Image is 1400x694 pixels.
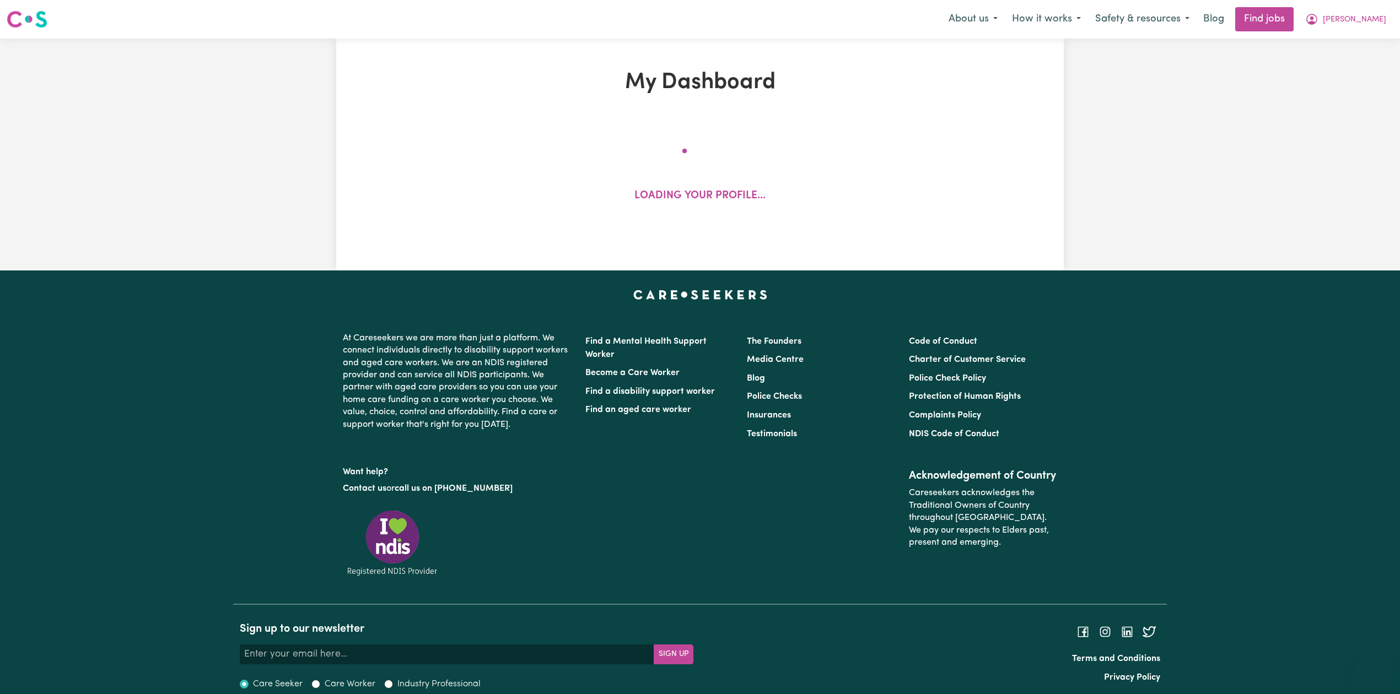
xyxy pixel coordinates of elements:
label: Industry Professional [397,677,481,691]
a: Insurances [747,411,791,420]
h1: My Dashboard [464,69,936,96]
button: How it works [1005,8,1088,31]
a: call us on [PHONE_NUMBER] [395,484,513,493]
p: At Careseekers we are more than just a platform. We connect individuals directly to disability su... [343,328,572,435]
a: Careseekers logo [7,7,47,32]
a: Testimonials [747,430,797,438]
p: Careseekers acknowledges the Traditional Owners of Country throughout [GEOGRAPHIC_DATA]. We pay o... [909,482,1057,553]
a: Blog [747,374,765,383]
a: Charter of Customer Service [909,355,1026,364]
button: Safety & resources [1088,8,1197,31]
input: Enter your email here... [240,644,654,664]
a: Blog [1197,7,1231,31]
a: Protection of Human Rights [909,392,1021,401]
img: Careseekers logo [7,9,47,29]
a: Privacy Policy [1104,673,1160,682]
img: Registered NDIS provider [343,508,442,577]
span: [PERSON_NAME] [1323,14,1386,26]
label: Care Seeker [253,677,303,691]
a: Follow Careseekers on Instagram [1099,627,1112,636]
p: or [343,478,572,499]
a: Find a disability support worker [585,387,715,396]
a: Careseekers home page [633,290,767,299]
h2: Acknowledgement of Country [909,469,1057,482]
a: Follow Careseekers on LinkedIn [1121,627,1134,636]
a: Find jobs [1235,7,1294,31]
a: Follow Careseekers on Facebook [1076,627,1090,636]
a: Become a Care Worker [585,368,680,377]
label: Care Worker [325,677,375,691]
a: Follow Careseekers on Twitter [1143,627,1156,636]
button: My Account [1298,8,1393,31]
p: Want help? [343,462,572,478]
p: Loading your profile... [634,188,766,204]
h2: Sign up to our newsletter [240,622,693,636]
a: Code of Conduct [909,337,977,346]
a: Police Check Policy [909,374,986,383]
button: About us [941,8,1005,31]
a: Find a Mental Health Support Worker [585,337,707,359]
a: Complaints Policy [909,411,981,420]
button: Subscribe [654,644,693,664]
a: Media Centre [747,355,804,364]
a: The Founders [747,337,801,346]
a: Find an aged care worker [585,405,691,414]
a: Police Checks [747,392,802,401]
a: NDIS Code of Conduct [909,430,999,438]
iframe: Button to launch messaging window [1356,650,1391,685]
a: Contact us [343,484,386,493]
a: Terms and Conditions [1072,654,1160,663]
